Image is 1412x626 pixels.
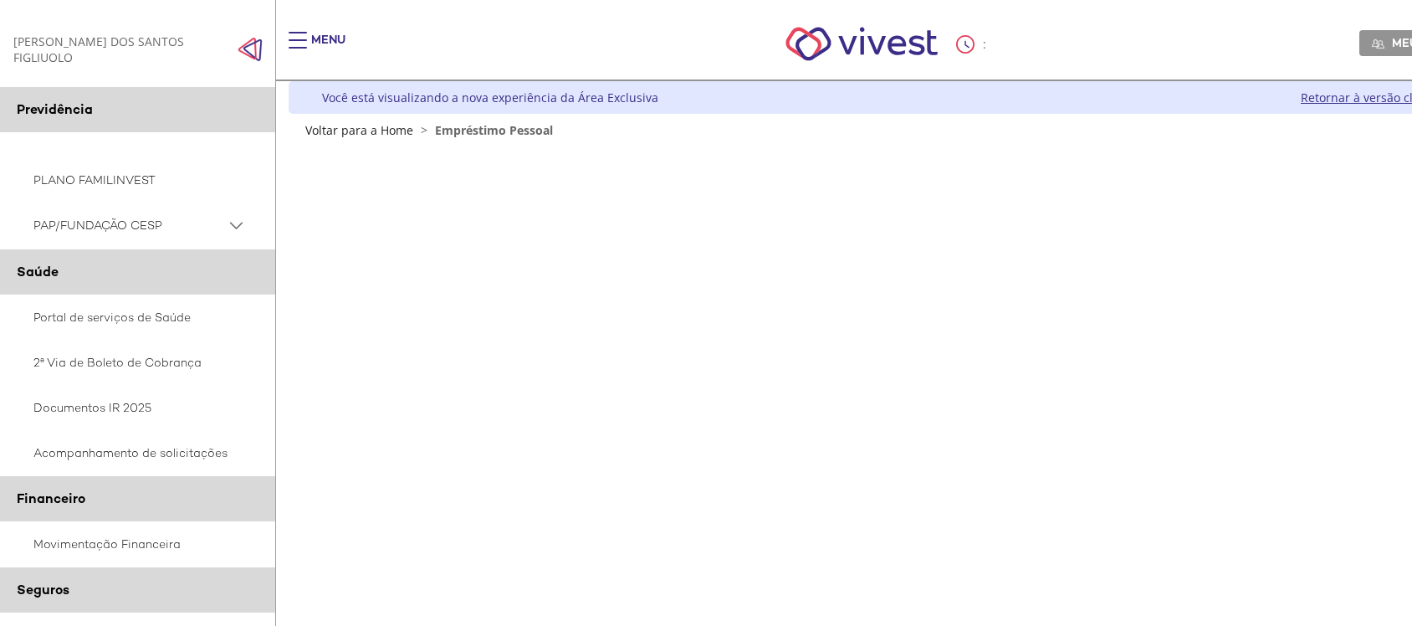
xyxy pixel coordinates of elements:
[17,263,59,280] span: Saúde
[238,37,263,62] img: Fechar menu
[1372,38,1384,50] img: Meu perfil
[13,33,215,65] div: [PERSON_NAME] DOS SANTOS FIGLIUOLO
[435,122,553,138] span: Empréstimo Pessoal
[417,122,432,138] span: >
[238,37,263,62] span: Click to close side navigation.
[17,581,69,598] span: Seguros
[322,90,658,105] div: Você está visualizando a nova experiência da Área Exclusiva
[311,32,345,65] div: Menu
[17,100,93,118] span: Previdência
[17,490,85,507] span: Financeiro
[33,215,226,236] span: PAP/FUNDAÇÃO CESP
[767,8,957,80] img: Vivest
[956,35,990,54] div: :
[305,122,413,138] a: Voltar para a Home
